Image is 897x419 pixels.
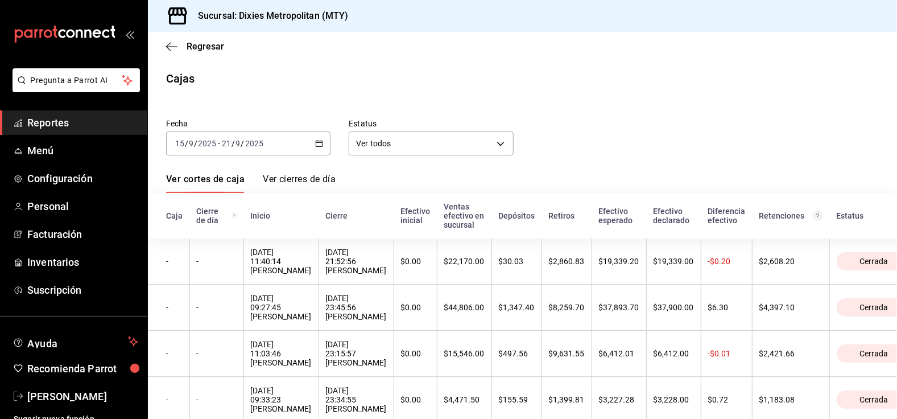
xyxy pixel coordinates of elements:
[444,395,485,404] div: $4,471.50
[197,303,237,312] div: -
[855,395,893,404] span: Cerrada
[27,335,123,348] span: Ayuda
[250,211,312,220] div: Inicio
[185,139,188,148] span: /
[401,349,430,358] div: $0.00
[241,139,245,148] span: /
[349,120,513,128] label: Estatus
[499,257,535,266] div: $30.03
[708,207,745,225] div: Diferencia efectivo
[855,257,893,266] span: Cerrada
[197,257,237,266] div: -
[27,115,138,130] span: Reportes
[166,174,336,193] div: navigation tabs
[188,139,194,148] input: --
[251,386,312,413] div: [DATE] 09:33:23 [PERSON_NAME]
[599,395,639,404] div: $3,227.28
[599,257,639,266] div: $19,339.20
[27,199,138,214] span: Personal
[444,202,485,229] div: Ventas efectivo en sucursal
[498,211,535,220] div: Depósitos
[232,139,235,148] span: /
[125,30,134,39] button: open_drawer_menu
[189,9,349,23] h3: Sucursal: Dixies Metropolitan (MTY)
[654,257,694,266] div: $19,339.00
[194,139,197,148] span: /
[27,389,138,404] span: [PERSON_NAME]
[27,361,138,376] span: Recomienda Parrot
[444,349,485,358] div: $15,546.00
[197,395,237,404] div: -
[400,207,430,225] div: Efectivo inicial
[349,132,513,155] div: Ver todos
[813,211,822,220] svg: Total de retenciones de propinas registradas
[27,254,138,270] span: Inventarios
[197,349,237,358] div: -
[326,294,387,321] div: [DATE] 23:45:56 [PERSON_NAME]
[759,303,822,312] div: $4,397.10
[654,349,694,358] div: $6,412.00
[166,211,183,220] div: Caja
[599,303,639,312] div: $37,893.70
[499,303,535,312] div: $1,347.40
[166,257,183,266] div: -
[598,207,639,225] div: Efectivo esperado
[251,340,312,367] div: [DATE] 11:03:46 [PERSON_NAME]
[444,257,485,266] div: $22,170.00
[218,139,220,148] span: -
[31,75,122,87] span: Pregunta a Parrot AI
[235,139,241,148] input: --
[326,340,387,367] div: [DATE] 23:15:57 [PERSON_NAME]
[708,303,745,312] div: $6.30
[251,248,312,275] div: [DATE] 11:40:14 [PERSON_NAME]
[444,303,485,312] div: $44,806.00
[759,395,822,404] div: $1,183.08
[654,395,694,404] div: $3,228.00
[549,257,585,266] div: $2,860.83
[708,395,745,404] div: $0.72
[549,303,585,312] div: $8,259.70
[499,395,535,404] div: $155.59
[326,248,387,275] div: [DATE] 21:52:56 [PERSON_NAME]
[708,257,745,266] div: -$0.20
[221,139,232,148] input: --
[27,143,138,158] span: Menú
[855,303,893,312] span: Cerrada
[263,174,336,193] a: Ver cierres de día
[325,211,387,220] div: Cierre
[166,174,245,193] a: Ver cortes de caja
[759,257,822,266] div: $2,608.20
[197,139,217,148] input: ----
[251,294,312,321] div: [DATE] 09:27:45 [PERSON_NAME]
[232,211,237,220] svg: El número de cierre de día es consecutivo y consolida todos los cortes de caja previos en un únic...
[401,395,430,404] div: $0.00
[548,211,585,220] div: Retiros
[599,349,639,358] div: $6,412.01
[27,227,138,242] span: Facturación
[166,70,195,87] div: Cajas
[13,68,140,92] button: Pregunta a Parrot AI
[166,303,183,312] div: -
[549,349,585,358] div: $9,631.55
[166,349,183,358] div: -
[245,139,264,148] input: ----
[8,83,140,95] a: Pregunta a Parrot AI
[759,211,822,220] div: Retenciones
[175,139,185,148] input: --
[708,349,745,358] div: -$0.01
[27,171,138,186] span: Configuración
[27,282,138,298] span: Suscripción
[196,207,237,225] div: Cierre de día
[653,207,694,225] div: Efectivo declarado
[401,257,430,266] div: $0.00
[855,349,893,358] span: Cerrada
[549,395,585,404] div: $1,399.81
[166,41,224,52] button: Regresar
[326,386,387,413] div: [DATE] 23:34:55 [PERSON_NAME]
[401,303,430,312] div: $0.00
[499,349,535,358] div: $497.56
[166,120,330,128] label: Fecha
[166,395,183,404] div: -
[759,349,822,358] div: $2,421.66
[187,41,224,52] span: Regresar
